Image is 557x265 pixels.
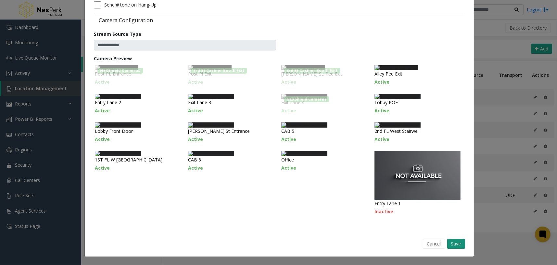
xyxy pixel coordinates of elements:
[188,65,232,70] img: Camera Preview 2
[374,208,461,215] p: Inactive
[284,68,340,74] span: 3rd St Cashier Booth Exit
[94,17,278,24] label: Camera Configuration
[95,94,141,99] img: Camera Preview 32
[97,68,143,74] span: NEXShield Cameras
[95,107,181,114] p: Active
[95,128,181,134] p: Lobby Front Door
[188,94,234,99] img: Camera Preview 33
[94,55,132,62] label: Camera Preview
[188,99,274,106] p: Exit Lane 3
[374,99,461,106] p: Lobby POF
[281,136,367,143] p: Active
[191,68,247,74] span: 3rd St Cashier Booth Exit
[95,70,181,77] p: Post PL Entrance
[281,70,367,77] p: [PERSON_NAME] St. Ped Exit
[95,122,141,128] img: Camera Preview 36
[374,151,461,200] img: Preview unavailable
[95,65,138,70] img: Camera Preview 1
[95,151,141,156] img: Camera Preview 40
[374,65,418,70] img: Camera Preview 4
[374,128,461,134] p: 2nd FL West Stairwell
[188,107,274,114] p: Active
[95,99,181,106] p: Entry Lane 2
[95,156,181,163] p: 1ST FL W [GEOGRAPHIC_DATA]
[281,164,367,171] p: Active
[281,107,367,114] p: Active
[95,164,181,171] p: Active
[374,122,421,128] img: Camera Preview 39
[281,122,327,128] img: Camera Preview 38
[94,31,141,37] label: Stream Source Type
[188,128,274,134] p: [PERSON_NAME] St Entrance
[374,136,461,143] p: Active
[188,164,274,171] p: Active
[281,94,327,99] img: Camera Preview 34
[188,136,274,143] p: Active
[423,239,445,249] button: Cancel
[281,128,367,134] p: CAB 5
[374,70,461,77] p: Alley Ped Exit
[374,94,421,99] img: Camera Preview 35
[284,96,329,102] span: NEXShield Cameras
[447,239,465,249] button: Save
[188,156,274,163] p: CAB 6
[95,78,181,85] p: Active
[374,78,461,85] p: Active
[188,151,234,156] img: Camera Preview 41
[374,200,461,207] p: Entry Lane 1
[188,78,274,85] p: Active
[281,151,327,156] img: Camera Preview 42
[281,78,367,85] p: Active
[95,136,181,143] p: Active
[281,65,325,70] img: Camera Preview 3
[281,156,367,163] p: Office
[188,70,274,77] p: Post Pl Exit
[281,99,367,106] p: Exit Lane 4
[374,107,461,114] p: Active
[188,122,234,128] img: Camera Preview 37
